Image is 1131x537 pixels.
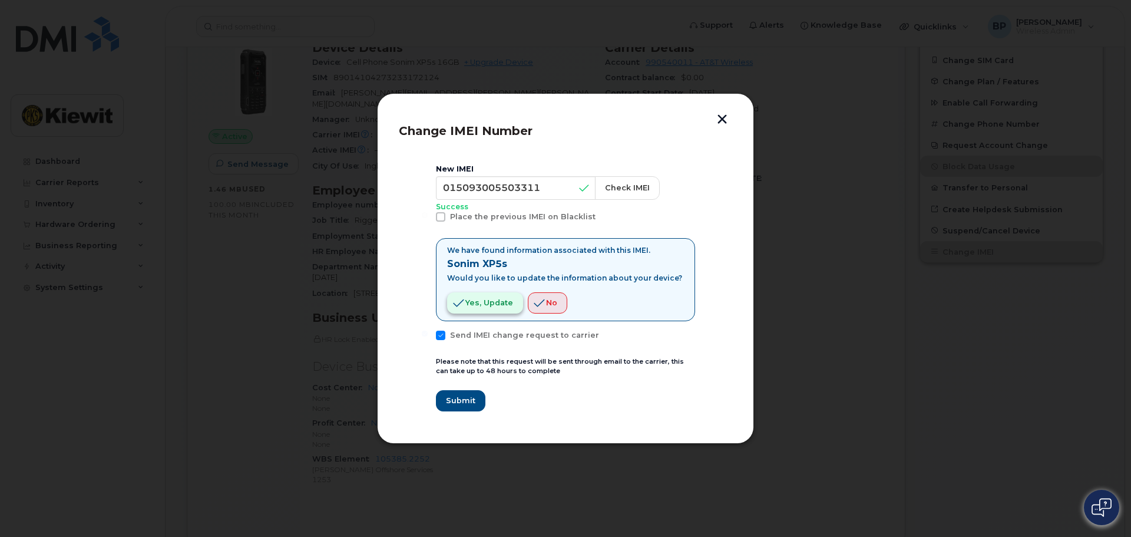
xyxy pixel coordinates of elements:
[450,212,596,221] span: Place the previous IMEI on Blacklist
[399,124,533,138] span: Change IMEI Number
[436,357,684,375] small: Please note that this request will be sent through email to the carrier, this can take up to 48 h...
[1092,498,1112,517] img: Open chat
[422,331,428,337] input: Send IMEI change request to carrier
[447,246,682,255] p: We have found information associated with this IMEI.
[436,390,485,411] button: Submit
[450,331,599,340] span: Send IMEI change request to carrier
[436,164,695,174] div: New IMEI
[447,292,523,314] button: Yes, update
[595,176,660,200] button: Check IMEI
[447,274,682,283] p: Would you like to update the information about your device?
[528,292,567,314] button: No
[446,395,475,406] span: Submit
[465,297,513,308] span: Yes, update
[436,202,695,212] p: Success
[546,297,557,308] span: No
[422,212,428,218] input: Place the previous IMEI on Blacklist
[447,258,507,269] strong: Sonim XP5s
